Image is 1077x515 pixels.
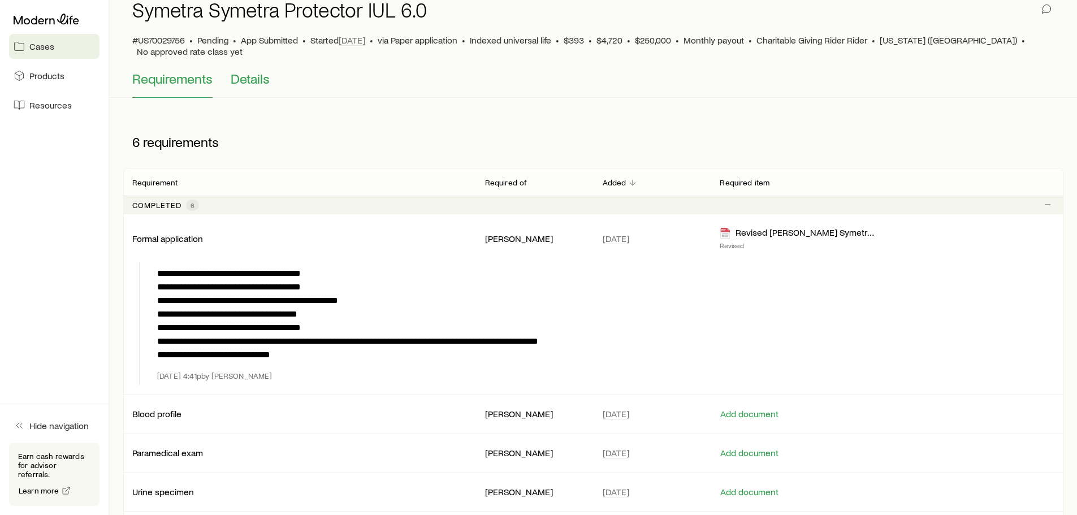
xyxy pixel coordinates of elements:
[485,486,585,497] p: [PERSON_NAME]
[720,227,878,240] div: Revised [PERSON_NAME] Symetra Application [DATE].pdf
[241,34,298,46] span: App Submitted
[29,420,89,431] span: Hide navigation
[676,34,679,46] span: •
[132,201,181,210] p: Completed
[191,201,194,210] span: 6
[197,34,228,46] p: Pending
[596,34,622,46] span: $4,720
[19,487,59,495] span: Learn more
[132,408,181,419] p: Blood profile
[589,34,592,46] span: •
[756,34,867,46] span: Charitable Giving Rider Rider
[603,486,629,497] span: [DATE]
[339,34,365,46] span: [DATE]
[132,34,185,46] span: #US70029756
[880,34,1017,46] span: [US_STATE] ([GEOGRAPHIC_DATA])
[749,34,752,46] span: •
[132,447,203,458] p: Paramedical exam
[132,134,140,150] span: 6
[378,34,457,46] span: via Paper application
[720,241,878,250] p: Revised
[29,99,72,111] span: Resources
[485,408,585,419] p: [PERSON_NAME]
[132,71,213,86] span: Requirements
[564,34,584,46] span: $393
[9,413,100,438] button: Hide navigation
[462,34,465,46] span: •
[684,34,744,46] span: Monthly payout
[603,408,629,419] span: [DATE]
[137,46,243,57] span: No approved rate class yet
[18,452,90,479] p: Earn cash rewards for advisor referrals.
[9,93,100,118] a: Resources
[132,71,1054,98] div: Application details tabs
[132,178,178,187] p: Requirement
[485,447,585,458] p: [PERSON_NAME]
[9,63,100,88] a: Products
[9,443,100,506] div: Earn cash rewards for advisor referrals.Learn more
[132,486,194,497] p: Urine specimen
[556,34,559,46] span: •
[470,34,551,46] span: Indexed universal life
[720,487,779,497] button: Add document
[603,178,626,187] p: Added
[370,34,373,46] span: •
[231,71,270,86] span: Details
[872,34,875,46] span: •
[233,34,236,46] span: •
[720,409,779,419] button: Add document
[603,447,629,458] span: [DATE]
[9,34,100,59] a: Cases
[635,34,671,46] span: $250,000
[627,34,630,46] span: •
[29,70,64,81] span: Products
[310,34,365,46] p: Started
[29,41,54,52] span: Cases
[302,34,306,46] span: •
[485,178,527,187] p: Required of
[720,448,779,458] button: Add document
[720,178,769,187] p: Required item
[485,233,585,244] p: [PERSON_NAME]
[157,371,272,380] p: [DATE] 4:41p by [PERSON_NAME]
[1022,34,1025,46] span: •
[603,233,629,244] span: [DATE]
[132,233,203,244] p: Formal application
[143,134,219,150] span: requirements
[189,34,193,46] span: •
